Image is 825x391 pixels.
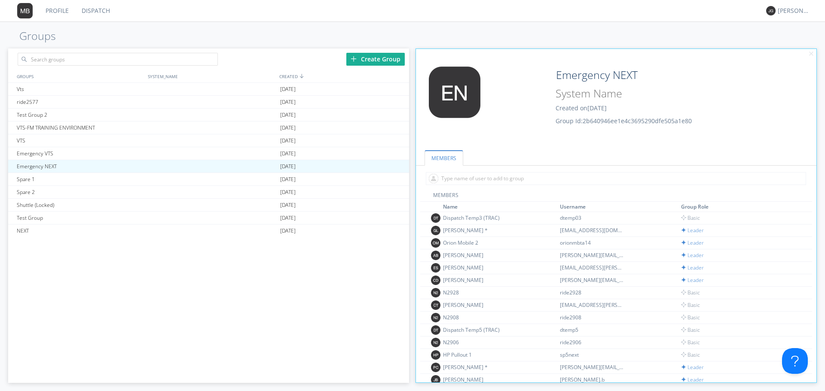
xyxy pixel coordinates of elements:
div: NEXT [15,224,145,237]
img: 373638.png [431,375,440,385]
div: [EMAIL_ADDRESS][PERSON_NAME][DOMAIN_NAME] [560,301,624,309]
span: Basic [681,214,700,221]
img: 373638.png [431,338,440,347]
span: Basic [681,351,700,358]
span: Leader [681,276,704,284]
div: Shuttle (Locked) [15,199,145,211]
a: Test Group 2[DATE] [8,109,409,121]
img: 373638.png [422,67,487,118]
span: Leader [681,364,704,371]
div: Create Group [346,53,405,66]
a: Emergency VTS[DATE] [8,147,409,160]
span: Basic [681,301,700,309]
img: 373638.png [431,213,440,223]
div: GROUPS [15,70,144,82]
div: ride2906 [560,339,624,346]
span: Leader [681,252,704,259]
a: VTS-FM TRAINING ENVIRONMENT[DATE] [8,121,409,134]
div: Test Group 2 [15,109,145,121]
span: Leader [681,264,704,271]
a: Vts[DATE] [8,83,409,96]
div: ride2577 [15,96,145,108]
div: [PERSON_NAME] * [443,364,507,371]
div: Dispatch Temp3 (TRAC) [443,214,507,221]
img: 373638.png [17,3,33,18]
span: [DATE] [280,212,296,224]
div: ride2928 [560,289,624,296]
span: [DATE] [280,147,296,160]
div: CREATED [277,70,409,82]
span: [DATE] [280,186,296,199]
span: [DATE] [280,109,296,121]
input: Group Name [553,67,691,84]
span: [DATE] [280,83,296,96]
span: Leader [681,376,704,383]
span: [DATE] [280,121,296,134]
img: 373638.png [431,300,440,310]
img: 373638.png [431,288,440,297]
div: [PERSON_NAME][EMAIL_ADDRESS][PERSON_NAME][DOMAIN_NAME] [560,276,624,284]
span: Basic [681,339,700,346]
div: SYSTEM_NAME [146,70,277,82]
img: 373638.png [431,238,440,248]
a: ride2577[DATE] [8,96,409,109]
span: [DATE] [280,96,296,109]
div: N2928 [443,289,507,296]
input: System Name [553,85,691,102]
span: Basic [681,289,700,296]
div: [PERSON_NAME][EMAIL_ADDRESS][PERSON_NAME][DOMAIN_NAME] [560,364,624,371]
div: Dispatch Temp5 (TRAC) [443,326,507,333]
a: VTS[DATE] [8,134,409,147]
div: [PERSON_NAME][EMAIL_ADDRESS][PERSON_NAME][DOMAIN_NAME] [560,252,624,259]
img: 373638.png [431,325,440,335]
a: Test Group[DATE] [8,212,409,224]
span: [DATE] [587,104,607,112]
a: NEXT[DATE] [8,224,409,237]
img: 373638.png [431,363,440,372]
img: 373638.png [766,6,776,15]
div: HP Pullout 1 [443,351,507,358]
span: Leader [681,227,704,234]
span: [DATE] [280,199,296,212]
div: sp5next [560,351,624,358]
div: dtemp03 [560,214,624,221]
div: [EMAIL_ADDRESS][DOMAIN_NAME] [560,227,624,234]
img: 373638.png [431,263,440,273]
div: [PERSON_NAME] [443,264,507,271]
div: [PERSON_NAME] [443,376,507,383]
input: Type name of user to add to group [426,172,807,185]
div: dtemp5 [560,326,624,333]
span: Created on [556,104,607,112]
span: Basic [681,314,700,321]
a: Spare 2[DATE] [8,186,409,199]
div: Test Group [15,212,145,224]
span: [DATE] [280,160,296,173]
div: Vts [15,83,145,95]
div: Emergency NEXT [15,160,145,173]
div: [PERSON_NAME] [443,301,507,309]
span: Basic [681,326,700,333]
span: Group Id: 2b640946ee1e4c3695290dfe505a1e80 [556,117,692,125]
input: Search groups [18,53,218,66]
img: 373638.png [431,276,440,285]
span: Leader [681,239,704,246]
img: 373638.png [431,226,440,235]
th: Toggle SortBy [680,202,797,212]
div: N2906 [443,339,507,346]
a: Emergency NEXT[DATE] [8,160,409,173]
img: cancel.svg [808,51,814,57]
div: MEMBERS [420,191,812,202]
th: Toggle SortBy [559,202,680,212]
div: [PERSON_NAME] [443,276,507,284]
div: Emergency VTS [15,147,145,160]
div: Spare 2 [15,186,145,198]
div: [PERSON_NAME] [443,252,507,259]
img: 373638.png [431,313,440,322]
img: plus.svg [351,56,357,62]
a: MEMBERS [425,150,463,166]
div: N2908 [443,314,507,321]
span: [DATE] [280,173,296,186]
div: [EMAIL_ADDRESS][PERSON_NAME][DOMAIN_NAME] [560,264,624,271]
div: [PERSON_NAME].b [560,376,624,383]
div: Orion Mobile 2 [443,239,507,246]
